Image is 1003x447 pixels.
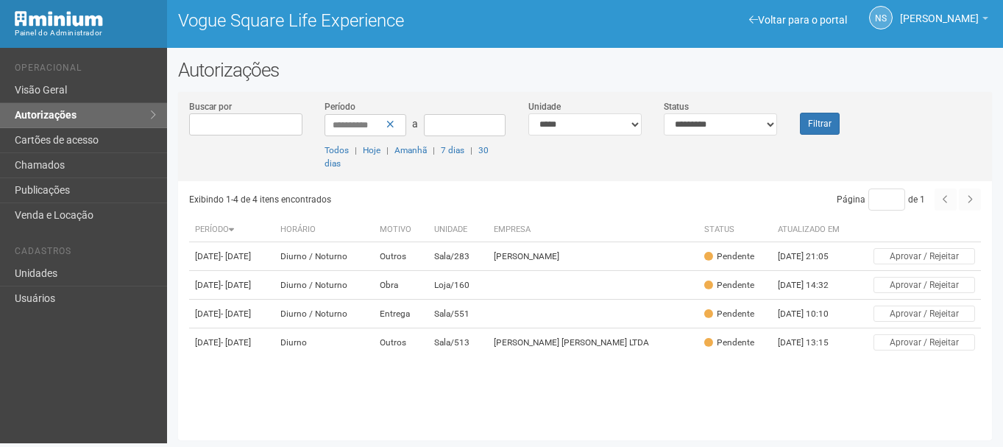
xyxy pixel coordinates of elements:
th: Status [698,218,772,242]
span: Página de 1 [837,194,925,205]
td: [DATE] [189,242,274,271]
label: Status [664,100,689,113]
td: Diurno / Noturno [274,300,374,328]
div: Pendente [704,279,754,292]
td: Outros [374,328,428,357]
td: Diurno / Noturno [274,242,374,271]
a: Todos [325,145,349,155]
div: Painel do Administrador [15,27,156,40]
label: Unidade [528,100,561,113]
span: a [412,118,418,130]
td: Diurno [274,328,374,357]
label: Período [325,100,355,113]
td: [DATE] 13:15 [772,328,853,357]
a: [PERSON_NAME] [900,15,988,27]
div: Exibindo 1-4 de 4 itens encontrados [189,189,580,211]
span: - [DATE] [221,280,251,290]
div: Pendente [704,337,754,349]
h2: Autorizações [178,59,992,81]
span: | [355,145,357,155]
button: Aprovar / Rejeitar [873,334,975,351]
span: | [386,145,389,155]
div: Pendente [704,250,754,263]
td: [PERSON_NAME] [488,242,698,271]
span: | [433,145,435,155]
th: Horário [274,218,374,242]
span: | [470,145,472,155]
td: [DATE] [189,300,274,328]
td: Sala/283 [428,242,488,271]
td: Sala/551 [428,300,488,328]
td: Diurno / Noturno [274,271,374,300]
td: [DATE] 21:05 [772,242,853,271]
li: Cadastros [15,246,156,261]
button: Filtrar [800,113,840,135]
td: [DATE] [189,271,274,300]
td: Entrega [374,300,428,328]
li: Operacional [15,63,156,78]
h1: Vogue Square Life Experience [178,11,574,30]
th: Motivo [374,218,428,242]
th: Período [189,218,274,242]
label: Buscar por [189,100,232,113]
button: Aprovar / Rejeitar [873,248,975,264]
span: - [DATE] [221,251,251,261]
button: Aprovar / Rejeitar [873,306,975,322]
th: Unidade [428,218,488,242]
td: Obra [374,271,428,300]
img: Minium [15,11,103,27]
th: Empresa [488,218,698,242]
a: Voltar para o portal [749,14,847,26]
td: [DATE] [189,328,274,357]
td: [PERSON_NAME] [PERSON_NAME] LTDA [488,328,698,357]
th: Atualizado em [772,218,853,242]
td: [DATE] 14:32 [772,271,853,300]
a: Hoje [363,145,380,155]
td: Sala/513 [428,328,488,357]
a: NS [869,6,893,29]
a: Amanhã [394,145,427,155]
div: Pendente [704,308,754,320]
a: 7 dias [441,145,464,155]
td: Loja/160 [428,271,488,300]
td: Outros [374,242,428,271]
span: - [DATE] [221,309,251,319]
td: [DATE] 10:10 [772,300,853,328]
button: Aprovar / Rejeitar [873,277,975,293]
span: - [DATE] [221,337,251,348]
